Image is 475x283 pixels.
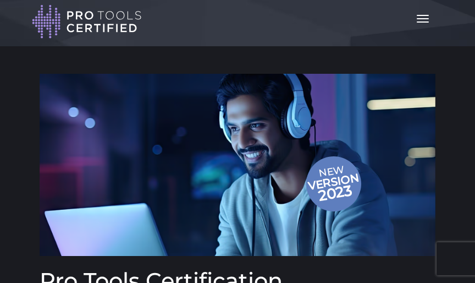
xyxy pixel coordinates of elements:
a: Newversion 2023 [40,74,435,256]
span: 2023 [307,179,364,206]
span: New [306,163,364,206]
span: version [306,174,361,189]
img: Pro tools certified Fundamentals 1 Course cover [40,74,435,256]
img: Pro Tools Certified Logo [32,4,142,40]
